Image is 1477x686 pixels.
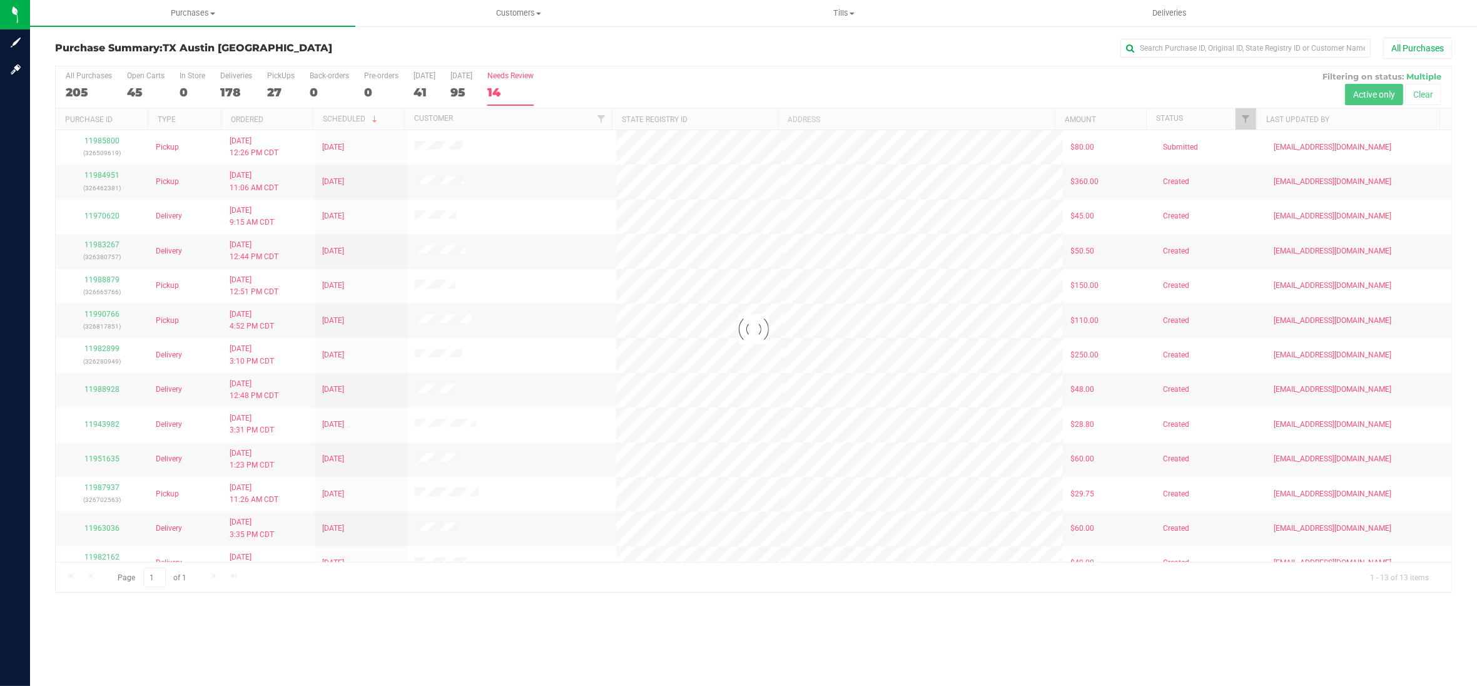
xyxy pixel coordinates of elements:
input: Search Purchase ID, Original ID, State Registry ID or Customer Name... [1120,39,1371,58]
span: Purchases [30,8,355,19]
inline-svg: Sign up [9,36,22,49]
span: Tills [682,8,1006,19]
span: TX Austin [GEOGRAPHIC_DATA] [163,42,332,54]
h3: Purchase Summary: [55,43,520,54]
span: Deliveries [1135,8,1204,19]
inline-svg: Log in [9,63,22,76]
span: Customers [356,8,680,19]
button: All Purchases [1383,38,1452,59]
